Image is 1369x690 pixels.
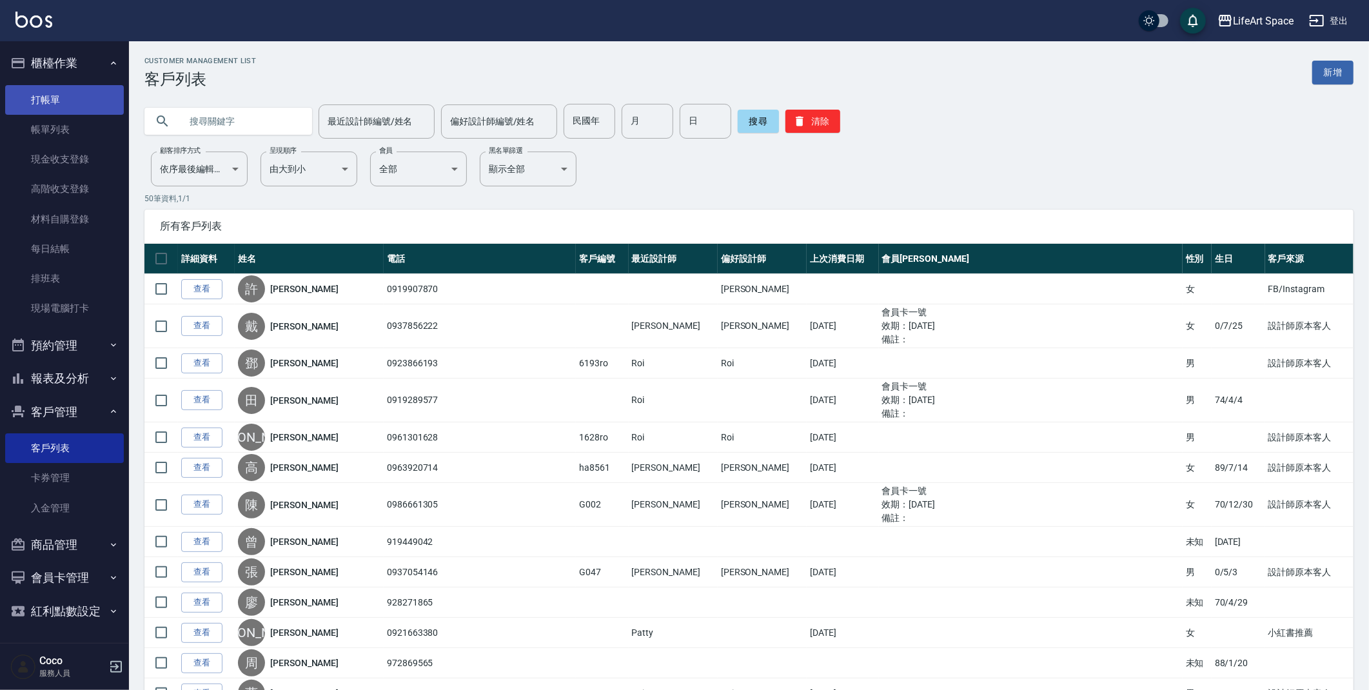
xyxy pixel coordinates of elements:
a: 查看 [181,495,222,515]
td: 0919907870 [384,274,576,304]
a: [PERSON_NAME] [270,535,339,548]
td: ha8561 [576,453,629,483]
div: 許 [238,275,265,302]
img: Person [10,654,36,680]
div: 戴 [238,313,265,340]
th: 客戶編號 [576,244,629,274]
a: 客戶列表 [5,433,124,463]
button: 商品管理 [5,528,124,562]
td: Roi [629,348,718,379]
button: 報表及分析 [5,362,124,395]
a: [PERSON_NAME] [270,656,339,669]
ul: 會員卡一號 [882,484,1179,498]
a: 打帳單 [5,85,124,115]
td: 972869565 [384,648,576,678]
button: save [1180,8,1206,34]
td: G047 [576,557,629,587]
a: 查看 [181,390,222,410]
label: 會員 [379,146,393,155]
th: 最近設計師 [629,244,718,274]
td: 設計師原本客人 [1265,422,1354,453]
td: 設計師原本客人 [1265,557,1354,587]
a: 查看 [181,532,222,552]
a: 查看 [181,593,222,613]
td: 女 [1183,304,1212,348]
td: [PERSON_NAME] [718,453,807,483]
td: 0937054146 [384,557,576,587]
ul: 效期： [DATE] [882,498,1179,511]
ul: 備註： [882,511,1179,525]
td: [PERSON_NAME] [629,483,718,527]
label: 顧客排序方式 [160,146,201,155]
div: [PERSON_NAME] [238,619,265,646]
td: [PERSON_NAME] [629,453,718,483]
div: 高 [238,454,265,481]
td: [DATE] [807,618,878,648]
td: [PERSON_NAME] [718,274,807,304]
td: 70/4/29 [1212,587,1265,618]
td: 女 [1183,274,1212,304]
td: [PERSON_NAME] [718,304,807,348]
td: 0/7/25 [1212,304,1265,348]
td: 設計師原本客人 [1265,483,1354,527]
td: Roi [718,348,807,379]
div: 陳 [238,491,265,518]
td: 女 [1183,618,1212,648]
div: 全部 [370,152,467,186]
div: LifeArt Space [1233,13,1294,29]
a: 現場電腦打卡 [5,293,124,323]
td: 0963920714 [384,453,576,483]
td: [PERSON_NAME] [629,304,718,348]
div: 由大到小 [261,152,357,186]
a: [PERSON_NAME] [270,626,339,639]
div: 顯示全部 [480,152,576,186]
a: [PERSON_NAME] [270,320,339,333]
td: 89/7/14 [1212,453,1265,483]
td: Roi [629,379,718,422]
td: 0923866193 [384,348,576,379]
label: 呈現順序 [270,146,297,155]
td: 0961301628 [384,422,576,453]
th: 生日 [1212,244,1265,274]
a: 新增 [1312,61,1354,84]
a: 查看 [181,562,222,582]
img: Logo [15,12,52,28]
td: [PERSON_NAME] [718,483,807,527]
a: 卡券管理 [5,463,124,493]
td: 1628ro [576,422,629,453]
button: 搜尋 [738,110,779,133]
th: 姓名 [235,244,384,274]
th: 客戶來源 [1265,244,1354,274]
td: 女 [1183,453,1212,483]
td: 設計師原本客人 [1265,453,1354,483]
td: 919449042 [384,527,576,557]
ul: 備註： [882,407,1179,420]
button: LifeArt Space [1212,8,1299,34]
td: 0/5/3 [1212,557,1265,587]
ul: 效期： [DATE] [882,319,1179,333]
div: 廖 [238,589,265,616]
a: 查看 [181,353,222,373]
td: 設計師原本客人 [1265,348,1354,379]
div: 張 [238,558,265,586]
h3: 客戶列表 [144,70,256,88]
td: [DATE] [807,304,878,348]
a: [PERSON_NAME] [270,461,339,474]
td: 0937856222 [384,304,576,348]
td: 6193ro [576,348,629,379]
a: [PERSON_NAME] [270,498,339,511]
a: 查看 [181,623,222,643]
td: [DATE] [807,483,878,527]
a: 查看 [181,316,222,336]
h2: Customer Management List [144,57,256,65]
button: 預約管理 [5,329,124,362]
td: 男 [1183,348,1212,379]
td: 928271865 [384,587,576,618]
td: 未知 [1183,648,1212,678]
td: G002 [576,483,629,527]
a: [PERSON_NAME] [270,431,339,444]
td: [DATE] [807,422,878,453]
input: 搜尋關鍵字 [181,104,302,139]
a: [PERSON_NAME] [270,566,339,578]
div: 鄧 [238,350,265,377]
